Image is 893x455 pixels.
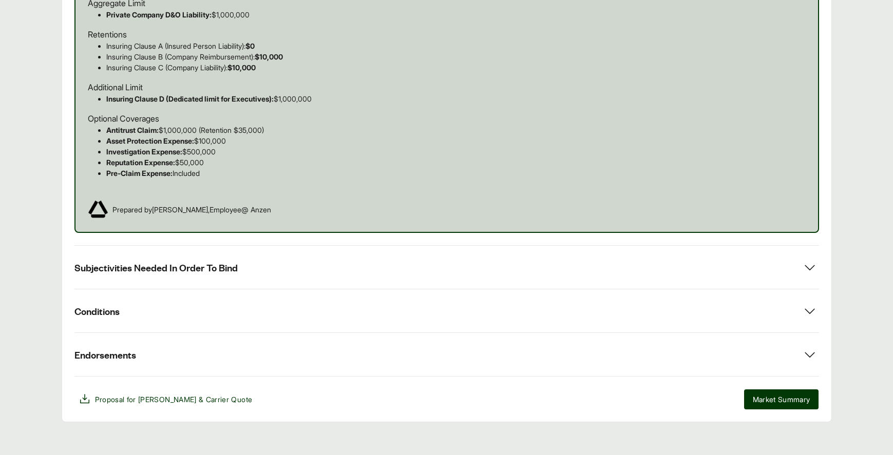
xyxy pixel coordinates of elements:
[74,246,819,289] button: Subjectivities Needed In Order To Bind
[106,168,806,179] p: Included
[106,147,182,156] strong: Investigation Expense:
[106,157,806,168] p: $50,000
[227,63,256,72] strong: $10,000
[88,112,806,125] h3: Optional Coverages
[753,394,810,405] span: Market Summary
[106,51,806,62] p: Insuring Clause B (Company Reimbursement):
[95,394,253,405] span: Proposal for
[74,333,819,376] button: Endorsements
[106,62,806,73] p: Insuring Clause C (Company Liability):
[138,395,197,404] span: [PERSON_NAME]
[106,136,194,145] strong: Asset Protection Expense:
[74,289,819,332] button: Conditions
[106,135,806,146] p: $100,000
[106,126,159,134] strong: Antitrust Claim:
[74,261,238,274] span: Subjectivities Needed In Order To Bind
[255,52,283,61] strong: $10,000
[88,28,806,41] h3: Retentions
[106,41,806,51] p: Insuring Clause A (Insured Person Liability):
[199,395,252,404] span: & Carrier Quote
[744,389,819,409] button: Market Summary
[106,10,212,19] strong: Private Company D&O Liability:
[74,389,257,409] button: Proposal for [PERSON_NAME] & Carrier Quote
[106,125,806,135] p: $1,000,000 (Retention $35,000)
[245,42,255,50] strong: $0
[74,348,136,361] span: Endorsements
[106,169,173,177] strong: Pre-Claim Expense:
[112,204,271,215] span: Prepared by [PERSON_NAME] , Employee @ Anzen
[106,146,806,157] p: $500,000
[106,9,806,20] p: $1,000,000
[74,305,120,318] span: Conditions
[106,93,806,104] p: $1,000,000
[106,158,175,167] strong: Reputation Expense:
[88,81,806,93] h3: Additional Limit
[106,94,274,103] strong: Insuring Clause D (Dedicated limit for Executives):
